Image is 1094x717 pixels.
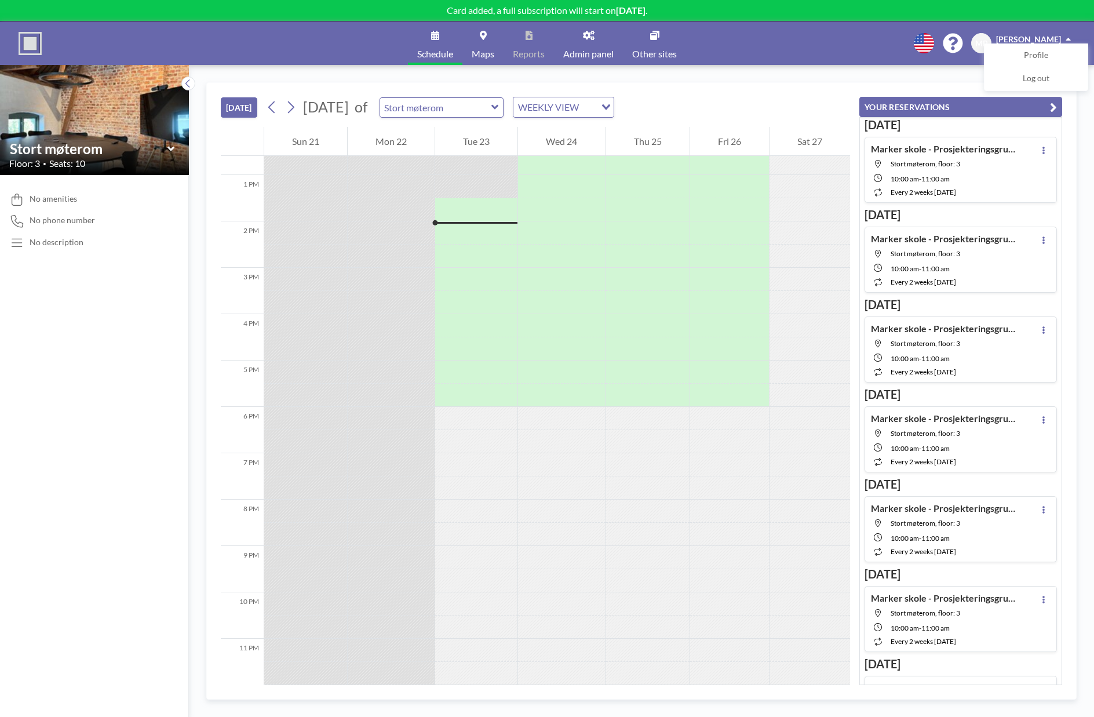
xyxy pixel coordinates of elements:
[1023,73,1049,85] span: Log out
[871,233,1016,245] h4: Marker skole - Prosjekteringsgruppemøte
[690,127,769,156] div: Fri 26
[919,624,921,632] span: -
[921,624,950,632] span: 11:00 AM
[996,34,1061,44] span: [PERSON_NAME]
[417,49,453,59] span: Schedule
[518,127,605,156] div: Wed 24
[770,127,850,156] div: Sat 27
[516,100,581,115] span: WEEKLY VIEW
[865,297,1057,312] h3: [DATE]
[871,592,1016,604] h4: Marker skole - Prosjekteringsgruppemøte
[30,237,83,248] div: No description
[891,339,960,348] span: Stort møterom, floor: 3
[221,97,257,118] button: [DATE]
[9,158,40,169] span: Floor: 3
[919,174,921,183] span: -
[871,503,1016,514] h4: Marker skole - Prosjekteringsgruppemøte
[380,98,491,117] input: Stort møterom
[921,174,950,183] span: 11:00 AM
[865,657,1057,671] h3: [DATE]
[984,67,1088,90] a: Log out
[221,546,264,592] div: 9 PM
[30,194,77,204] span: No amenities
[221,592,264,639] div: 10 PM
[891,609,960,617] span: Stort møterom, floor: 3
[49,158,85,169] span: Seats: 10
[623,21,686,65] a: Other sites
[408,21,462,65] a: Schedule
[891,457,956,466] span: every 2 weeks [DATE]
[871,682,1016,694] h4: Marker skole - Prosjekteringsgruppemøte
[355,98,367,116] span: of
[221,639,264,685] div: 11 PM
[865,567,1057,581] h3: [DATE]
[891,278,956,286] span: every 2 weeks [DATE]
[891,444,919,453] span: 10:00 AM
[891,429,960,438] span: Stort møterom, floor: 3
[513,97,614,117] div: Search for option
[919,354,921,363] span: -
[891,174,919,183] span: 10:00 AM
[19,32,42,55] img: organization-logo
[891,367,956,376] span: every 2 weeks [DATE]
[221,268,264,314] div: 3 PM
[221,221,264,268] div: 2 PM
[221,361,264,407] div: 5 PM
[10,140,167,157] input: Stort møterom
[221,407,264,453] div: 6 PM
[43,160,46,168] span: •
[865,387,1057,402] h3: [DATE]
[632,49,677,59] span: Other sites
[919,264,921,273] span: -
[921,264,950,273] span: 11:00 AM
[891,534,919,543] span: 10:00 AM
[221,314,264,361] div: 4 PM
[871,143,1016,155] h4: Marker skole - Prosjekteringsgruppemøte
[303,98,349,115] span: [DATE]
[563,49,614,59] span: Admin panel
[221,500,264,546] div: 8 PM
[616,5,646,16] b: [DATE]
[348,127,435,156] div: Mon 22
[554,21,623,65] a: Admin panel
[891,249,960,258] span: Stort møterom, floor: 3
[264,127,347,156] div: Sun 21
[859,97,1062,117] button: YOUR RESERVATIONS
[1024,50,1048,61] span: Profile
[871,323,1016,334] h4: Marker skole - Prosjekteringsgruppemøte
[975,38,988,49] span: MB
[504,21,554,65] a: Reports
[919,444,921,453] span: -
[984,44,1088,67] a: Profile
[891,637,956,646] span: every 2 weeks [DATE]
[921,444,950,453] span: 11:00 AM
[513,49,545,59] span: Reports
[921,354,950,363] span: 11:00 AM
[865,208,1057,222] h3: [DATE]
[30,215,95,225] span: No phone number
[891,547,956,556] span: every 2 weeks [DATE]
[891,188,956,196] span: every 2 weeks [DATE]
[891,264,919,273] span: 10:00 AM
[919,534,921,543] span: -
[221,175,264,221] div: 1 PM
[606,127,690,156] div: Thu 25
[472,49,494,59] span: Maps
[871,413,1016,424] h4: Marker skole - Prosjekteringsgruppemøte
[221,453,264,500] div: 7 PM
[891,519,960,527] span: Stort møterom, floor: 3
[921,534,950,543] span: 11:00 AM
[462,21,504,65] a: Maps
[865,477,1057,492] h3: [DATE]
[891,354,919,363] span: 10:00 AM
[891,624,919,632] span: 10:00 AM
[582,100,595,115] input: Search for option
[435,127,517,156] div: Tue 23
[891,159,960,168] span: Stort møterom, floor: 3
[865,118,1057,132] h3: [DATE]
